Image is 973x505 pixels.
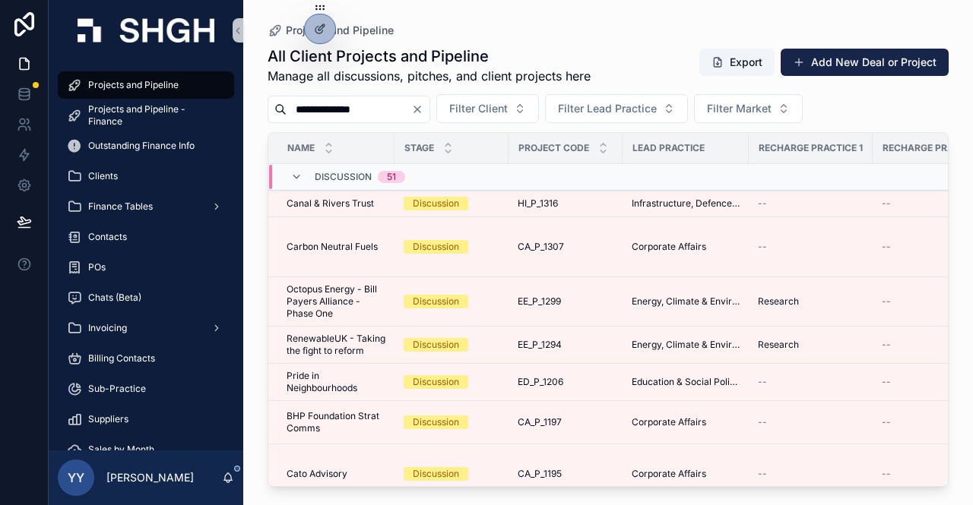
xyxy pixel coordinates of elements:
a: -- [758,468,864,480]
span: -- [758,241,767,253]
span: Discussion [315,171,372,183]
span: CA_P_1197 [518,416,562,428]
a: Canal & Rivers Trust [287,197,385,210]
a: Outstanding Finance Info [58,132,234,159]
div: Discussion [413,197,459,210]
span: Infrastructure, Defence, Industrial, Transport [632,197,740,210]
span: -- [758,376,767,388]
span: Project Code [518,142,589,154]
span: Projects and Pipeline - Finance [88,103,219,128]
div: Discussion [413,295,459,308]
span: Clients [88,170,118,182]
span: Research [758,339,799,351]
a: Research [758,295,864,308]
a: Energy, Climate & Environment [632,339,740,351]
a: Discussion [404,240,499,254]
span: HI_P_1316 [518,197,558,210]
div: 51 [387,171,396,183]
a: Projects and Pipeline [58,71,234,99]
a: Chats (Beta) [58,284,234,311]
a: Suppliers [58,406,234,433]
span: -- [882,295,891,308]
span: ED_P_1206 [518,376,563,388]
div: Discussion [413,240,459,254]
span: Invoicing [88,322,127,334]
span: Sub-Practice [88,383,146,395]
span: Filter Client [449,101,508,116]
div: scrollable content [49,61,243,450]
a: Clients [58,163,234,190]
span: Projects and Pipeline [286,23,394,38]
a: -- [758,376,864,388]
h1: All Client Projects and Pipeline [268,46,591,67]
a: Corporate Affairs [632,241,740,253]
span: -- [758,197,767,210]
span: Finance Tables [88,200,153,213]
span: POs [88,261,106,273]
span: Chats (Beta) [88,292,141,304]
span: Name [287,142,315,154]
span: Sales by Month [88,443,154,456]
span: Filter Market [707,101,772,116]
a: BHP Foundation Strat Comms [287,410,385,434]
button: Export [699,49,775,76]
a: Invoicing [58,314,234,342]
span: EE_P_1299 [518,295,561,308]
button: Add New Deal or Project [781,49,949,76]
a: Billing Contacts [58,345,234,372]
a: Discussion [404,375,499,389]
div: Discussion [413,415,459,429]
span: -- [758,468,767,480]
span: -- [882,241,891,253]
span: -- [758,416,767,428]
button: Select Button [694,94,803,123]
span: YY [68,469,84,487]
span: Suppliers [88,413,128,425]
a: Discussion [404,467,499,481]
span: Research [758,295,799,308]
a: Sales by Month [58,436,234,463]
a: Education & Social Policy [632,376,740,388]
a: EE_P_1299 [518,295,613,308]
div: Discussion [413,375,459,389]
span: Projects and Pipeline [88,79,179,91]
p: [PERSON_NAME] [106,470,194,485]
a: Cato Advisory [287,468,385,480]
a: Finance Tables [58,193,234,220]
a: EE_P_1294 [518,339,613,351]
span: Corporate Affairs [632,241,706,253]
span: Cato Advisory [287,468,347,480]
a: POs [58,254,234,281]
div: Discussion [413,338,459,352]
button: Select Button [436,94,539,123]
a: Projects and Pipeline [268,23,394,38]
a: -- [758,241,864,253]
a: Research [758,339,864,351]
span: EE_P_1294 [518,339,562,351]
span: RenewableUK - Taking the fight to reform [287,333,385,357]
span: -- [882,416,891,428]
span: Recharge Practice 1 [759,142,863,154]
span: Billing Contacts [88,352,155,365]
span: -- [882,339,891,351]
span: -- [882,197,891,210]
button: Select Button [545,94,688,123]
a: Corporate Affairs [632,416,740,428]
a: Discussion [404,295,499,308]
a: CA_P_1307 [518,241,613,253]
a: Carbon Neutral Fuels [287,241,385,253]
a: -- [758,416,864,428]
span: CA_P_1195 [518,468,562,480]
a: Pride in Neighbourhoods [287,370,385,394]
a: Octopus Energy - Bill Payers Alliance - Phase One [287,283,385,320]
span: -- [882,468,891,480]
a: Energy, Climate & Environment [632,295,740,308]
a: Discussion [404,338,499,352]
